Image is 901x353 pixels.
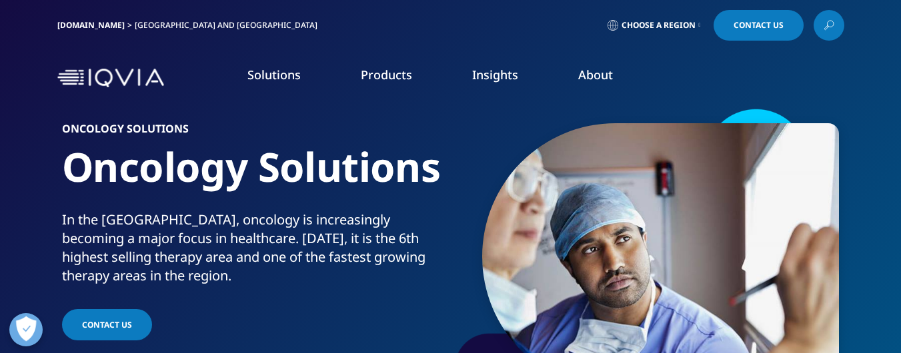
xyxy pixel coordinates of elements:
[62,142,445,210] h1: Oncology Solutions
[622,20,696,31] span: Choose a Region
[361,67,412,83] a: Products
[57,19,125,31] a: [DOMAIN_NAME]
[169,47,844,109] nav: Primary
[62,210,445,285] div: In the [GEOGRAPHIC_DATA], oncology is increasingly becoming a major focus in healthcare. [DATE], ...
[82,319,132,330] span: Contact us
[714,10,804,41] a: Contact Us
[9,313,43,346] button: Open Preferences
[135,20,323,31] div: [GEOGRAPHIC_DATA] and [GEOGRAPHIC_DATA]
[734,21,784,29] span: Contact Us
[62,123,445,142] h6: Oncology Solutions
[472,67,518,83] a: Insights
[247,67,301,83] a: Solutions
[578,67,613,83] a: About
[62,309,152,340] a: Contact us
[57,69,164,88] img: IQVIA Healthcare Information Technology and Pharma Clinical Research Company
